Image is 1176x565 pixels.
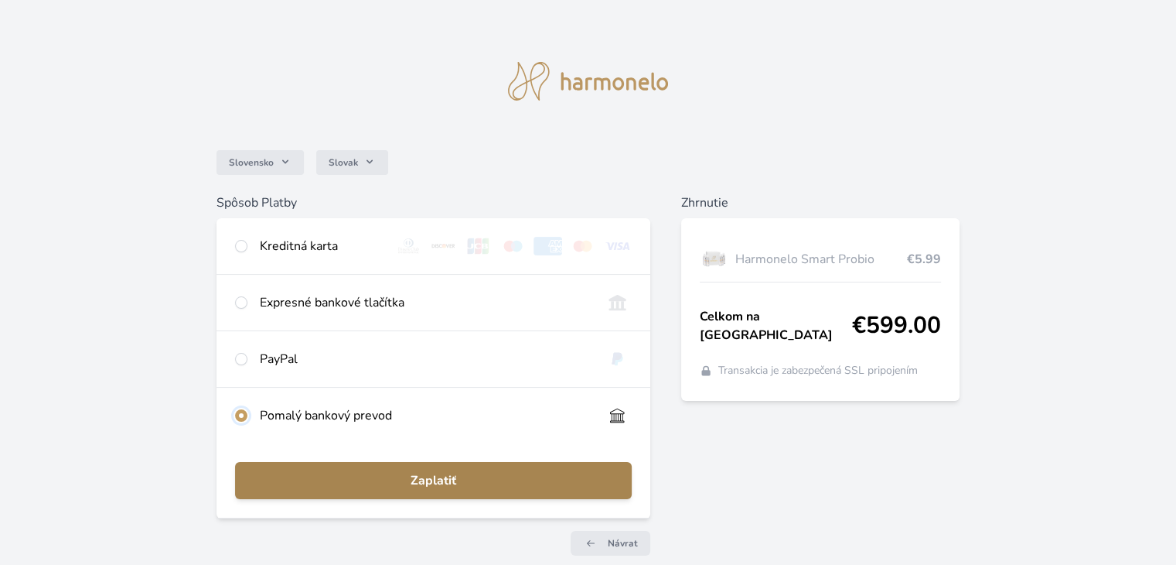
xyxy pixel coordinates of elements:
[216,193,649,212] h6: Spôsob Platby
[329,156,358,169] span: Slovak
[260,293,590,312] div: Expresné bankové tlačítka
[603,350,632,368] img: paypal.svg
[608,537,638,550] span: Návrat
[508,62,669,101] img: logo.svg
[700,307,852,344] span: Celkom na [GEOGRAPHIC_DATA]
[316,150,388,175] button: Slovak
[260,350,590,368] div: PayPal
[260,237,382,255] div: Kreditná karta
[260,406,590,425] div: Pomalý bankový prevod
[735,250,906,269] span: Harmonelo Smart Probio
[216,150,304,175] button: Slovensko
[700,240,729,279] img: Box-6-lahvi-SMART-PROBIO-1_(1)-lo.png
[229,156,274,169] span: Slovensko
[603,293,632,312] img: onlineBanking_SK.svg
[571,531,650,556] a: Návrat
[429,237,458,255] img: discover.svg
[499,237,527,255] img: maestro.svg
[852,312,941,340] span: €599.00
[907,250,941,269] span: €5.99
[394,237,423,255] img: diners.svg
[603,406,632,425] img: bankTransfer_IBAN.svg
[533,237,562,255] img: amex.svg
[681,193,960,212] h6: Zhrnutie
[235,462,631,499] button: Zaplatiť
[568,237,597,255] img: mc.svg
[247,471,619,490] span: Zaplatiť
[464,237,493,255] img: jcb.svg
[603,237,632,255] img: visa.svg
[718,363,918,378] span: Transakcia je zabezpečená SSL pripojením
